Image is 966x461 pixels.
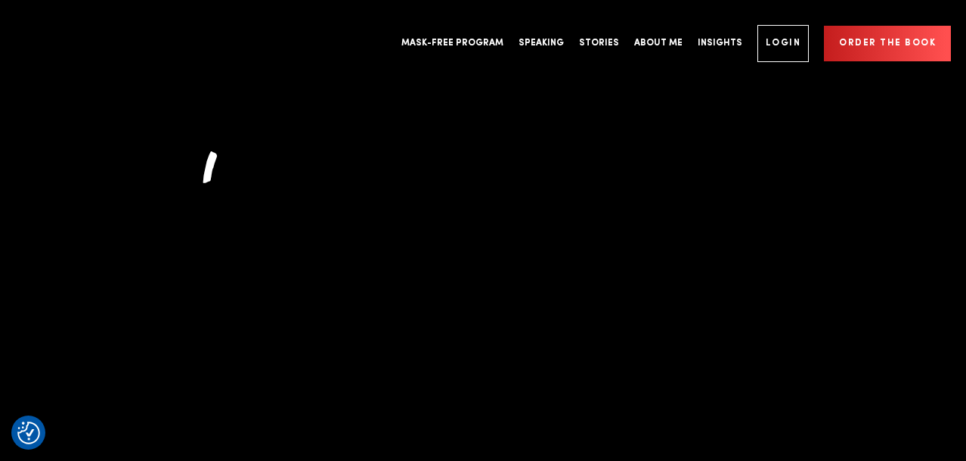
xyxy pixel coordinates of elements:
span: ' [215,143,218,185]
button: Consent Preferences [17,422,40,444]
a: About Me [627,15,690,72]
a: Insights [690,15,750,72]
a: Stories [571,15,627,72]
a: Order the book [824,26,951,61]
span: I [202,143,215,185]
a: Mask-Free Program [394,15,511,72]
a: Speaking [511,15,571,72]
img: Revisit consent button [17,422,40,444]
a: Login [757,25,810,62]
a: Company Logo Company Logo [15,29,106,59]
